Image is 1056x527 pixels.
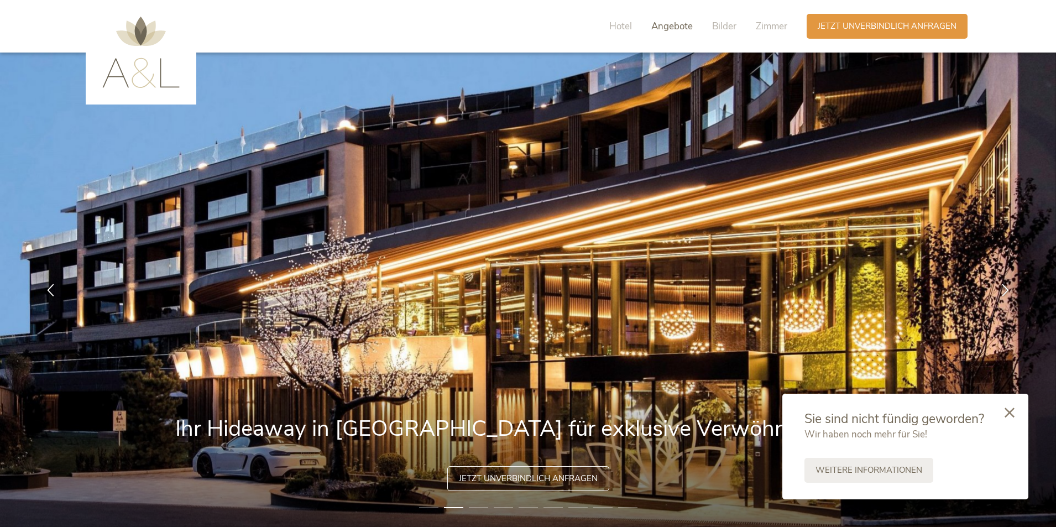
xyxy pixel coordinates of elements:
[459,473,598,484] span: Jetzt unverbindlich anfragen
[804,458,933,483] a: Weitere Informationen
[818,20,956,32] span: Jetzt unverbindlich anfragen
[804,428,927,441] span: Wir haben noch mehr für Sie!
[609,20,632,33] span: Hotel
[804,410,984,427] span: Sie sind nicht fündig geworden?
[712,20,736,33] span: Bilder
[651,20,693,33] span: Angebote
[756,20,787,33] span: Zimmer
[102,17,180,88] img: AMONTI & LUNARIS Wellnessresort
[815,465,922,476] span: Weitere Informationen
